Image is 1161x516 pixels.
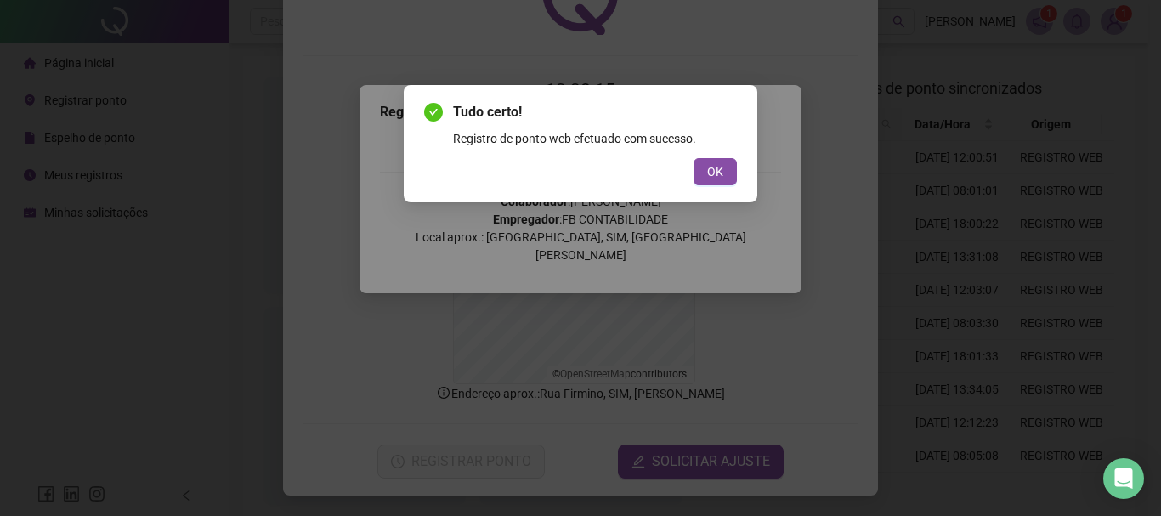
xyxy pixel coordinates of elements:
button: OK [694,158,737,185]
span: OK [707,162,723,181]
div: Open Intercom Messenger [1103,458,1144,499]
span: Tudo certo! [453,102,737,122]
div: Registro de ponto web efetuado com sucesso. [453,129,737,148]
span: check-circle [424,103,443,122]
